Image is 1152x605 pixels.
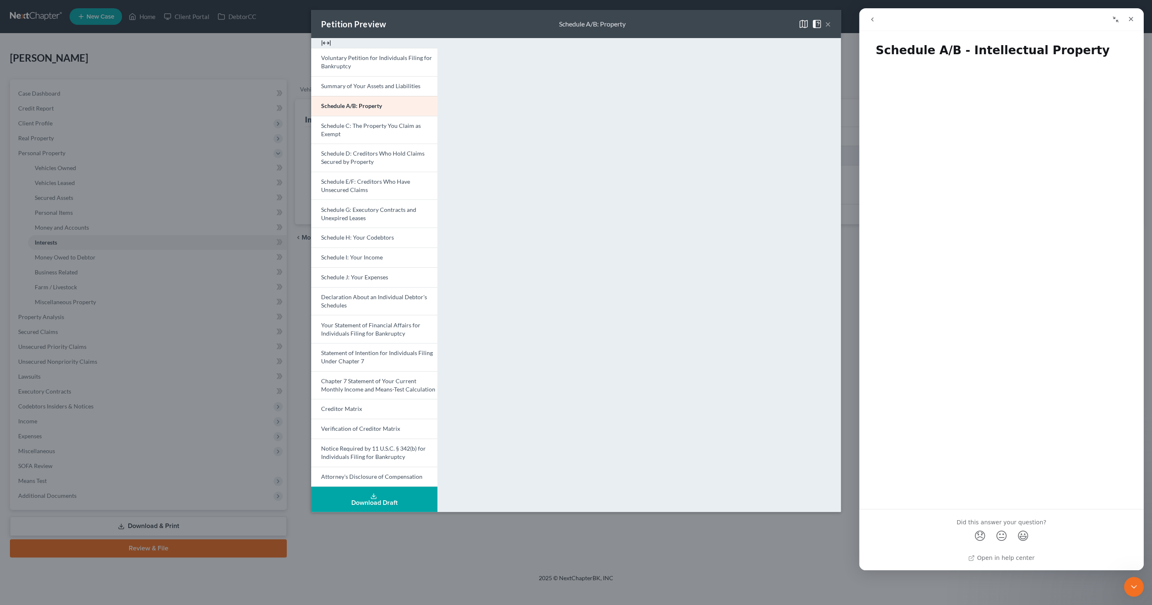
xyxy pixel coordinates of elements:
[311,247,437,267] a: Schedule I: Your Income
[321,82,420,89] span: Summary of Your Assets and Liabilities
[321,293,427,309] span: Declaration About an Individual Debtor's Schedules
[311,467,437,487] a: Attorney's Disclosure of Compensation
[321,234,394,241] span: Schedule H: Your Codebtors
[799,19,809,29] img: map-close-ec6dd18eec5d97a3e4237cf27bb9247ecfb19e6a7ca4853eab1adfd70aa1fa45.svg
[321,274,388,281] span: Schedule J: Your Expenses
[321,349,433,365] span: Statement of Intention for Individuals Filing Under Chapter 7
[311,172,437,200] a: Schedule E/F: Creditors Who Have Unsecured Claims
[321,377,435,393] span: Chapter 7 Statement of Your Current Monthly Income and Means-Test Calculation
[311,199,437,228] a: Schedule G: Executory Contracts and Unexpired Leases
[311,399,437,419] a: Creditor Matrix
[321,473,422,480] span: Attorney's Disclosure of Compensation
[311,287,437,315] a: Declaration About an Individual Debtor's Schedules
[311,228,437,247] a: Schedule H: Your Codebtors
[559,19,626,29] div: Schedule A/B: Property
[321,445,426,460] span: Notice Required by 11 U.S.C. § 342(b) for Individuals Filing for Bankruptcy
[311,343,437,371] a: Statement of Intention for Individuals Filing Under Chapter 7
[859,8,1144,570] iframe: Intercom live chat
[321,54,432,70] span: Voluntary Petition for Individuals Filing for Bankruptcy
[321,206,416,221] span: Schedule G: Executory Contracts and Unexpired Leases
[311,315,437,343] a: Your Statement of Financial Affairs for Individuals Filing for Bankruptcy
[825,19,831,29] button: ×
[321,405,362,412] span: Creditor Matrix
[321,38,331,48] img: expand-e0f6d898513216a626fdd78e52531dac95497ffd26381d4c15ee2fc46db09dca.svg
[311,76,437,96] a: Summary of Your Assets and Liabilities
[321,122,421,137] span: Schedule C: The Property You Claim as Exempt
[311,419,437,439] a: Verification of Creditor Matrix
[321,178,410,193] span: Schedule E/F: Creditors Who Have Unsecured Claims
[311,487,437,512] button: Download Draft
[311,144,437,172] a: Schedule D: Creditors Who Hold Claims Secured by Property
[318,499,431,506] div: Download Draft
[311,267,437,287] a: Schedule J: Your Expenses
[321,425,400,432] span: Verification of Creditor Matrix
[1124,577,1144,597] iframe: Intercom live chat
[311,116,437,144] a: Schedule C: The Property You Claim as Exempt
[321,18,386,30] div: Petition Preview
[812,19,822,29] img: help-close-5ba153eb36485ed6c1ea00a893f15db1cb9b99d6cae46e1a8edb6c62d00a1a76.svg
[311,371,437,399] a: Chapter 7 Statement of Your Current Monthly Income and Means-Test Calculation
[321,150,425,165] span: Schedule D: Creditors Who Hold Claims Secured by Property
[321,254,383,261] span: Schedule I: Your Income
[311,48,437,76] a: Voluntary Petition for Individuals Filing for Bankruptcy
[311,96,437,116] a: Schedule A/B: Property
[452,45,834,448] iframe: <object ng-attr-data='[URL][DOMAIN_NAME]' type='application/pdf' width='100%' height='975px'></ob...
[321,322,420,337] span: Your Statement of Financial Affairs for Individuals Filing for Bankruptcy
[311,439,437,467] a: Notice Required by 11 U.S.C. § 342(b) for Individuals Filing for Bankruptcy
[321,102,382,109] span: Schedule A/B: Property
